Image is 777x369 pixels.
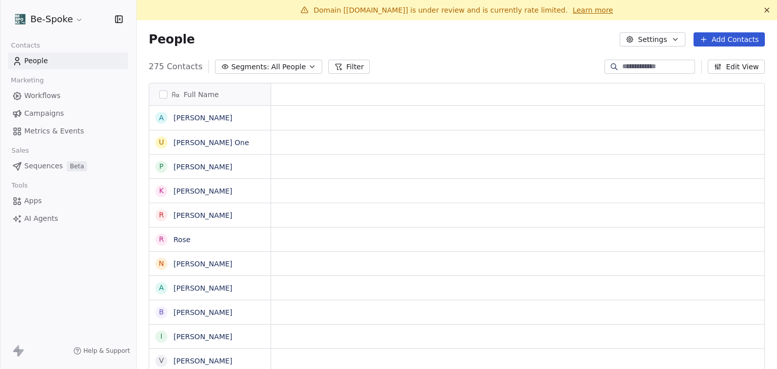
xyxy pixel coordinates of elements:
[174,260,232,268] a: [PERSON_NAME]
[7,73,48,88] span: Marketing
[83,347,130,355] span: Help & Support
[174,284,232,292] a: [PERSON_NAME]
[159,186,163,196] div: K
[73,347,130,355] a: Help & Support
[174,308,232,316] a: [PERSON_NAME]
[8,87,128,104] a: Workflows
[24,90,61,101] span: Workflows
[24,161,63,171] span: Sequences
[314,6,568,14] span: Domain [[DOMAIN_NAME]] is under review and is currently rate limited.
[174,333,232,341] a: [PERSON_NAME]
[174,357,232,365] a: [PERSON_NAME]
[174,163,232,171] a: [PERSON_NAME]
[8,53,128,69] a: People
[708,60,765,74] button: Edit View
[573,5,613,15] a: Learn more
[8,193,128,209] a: Apps
[160,331,162,342] div: I
[620,32,685,47] button: Settings
[159,355,164,366] div: V
[149,61,202,73] span: 275 Contacts
[30,13,73,26] span: Be-Spoke
[24,56,48,66] span: People
[694,32,765,47] button: Add Contacts
[174,236,191,244] a: Rose
[7,178,32,193] span: Tools
[24,196,42,206] span: Apps
[174,211,232,219] a: [PERSON_NAME]
[8,123,128,140] a: Metrics & Events
[7,143,33,158] span: Sales
[159,307,164,317] div: B
[159,234,164,245] div: R
[174,139,249,147] a: [PERSON_NAME] One
[24,213,58,224] span: AI Agents
[159,161,163,172] div: P
[149,83,271,105] div: Full Name
[12,11,85,28] button: Be-Spoke
[159,113,164,123] div: A
[14,13,26,25] img: Facebook%20profile%20picture.png
[174,187,232,195] a: [PERSON_NAME]
[159,283,164,293] div: A
[159,258,164,269] div: N
[231,62,269,72] span: Segments:
[149,32,195,47] span: People
[8,158,128,174] a: SequencesBeta
[159,210,164,220] div: R
[7,38,45,53] span: Contacts
[8,210,128,227] a: AI Agents
[174,114,232,122] a: [PERSON_NAME]
[271,62,306,72] span: All People
[184,89,219,100] span: Full Name
[24,108,64,119] span: Campaigns
[67,161,87,171] span: Beta
[24,126,84,136] span: Metrics & Events
[328,60,370,74] button: Filter
[8,105,128,122] a: Campaigns
[159,137,164,148] div: U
